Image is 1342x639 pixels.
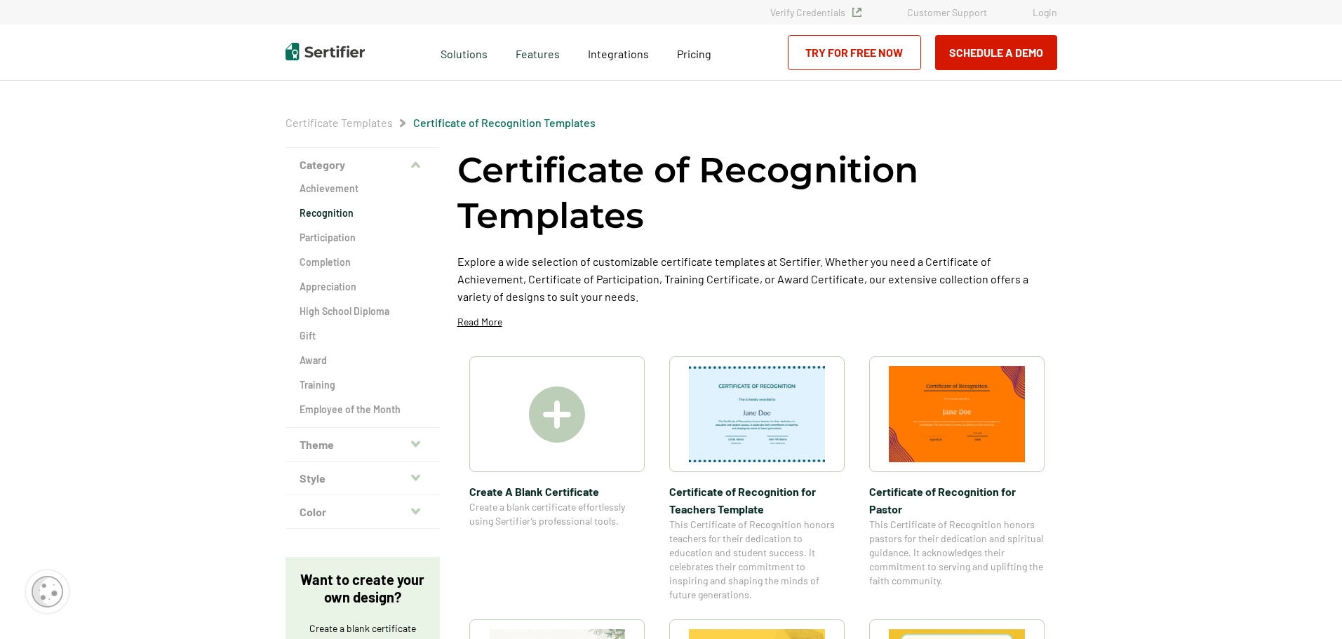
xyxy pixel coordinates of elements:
p: Explore a wide selection of customizable certificate templates at Sertifier. Whether you need a C... [457,253,1057,305]
a: Gift [300,329,426,343]
a: Certificate of Recognition for PastorCertificate of Recognition for PastorThis Certificate of Rec... [869,356,1045,602]
span: Create a blank certificate effortlessly using Sertifier’s professional tools. [469,500,645,528]
a: Certificate of Recognition for Teachers TemplateCertificate of Recognition for Teachers TemplateT... [669,356,845,602]
img: Verified [852,8,861,17]
a: Completion [300,255,426,269]
div: Breadcrumb [286,116,596,130]
p: Want to create your own design? [300,571,426,606]
p: Read More [457,315,502,329]
button: Schedule a Demo [935,35,1057,70]
a: Certificate Templates [286,116,393,129]
span: Pricing [677,47,711,60]
span: Create A Blank Certificate [469,483,645,500]
a: Employee of the Month [300,403,426,417]
a: Integrations [588,43,649,61]
button: Style [286,462,440,495]
span: This Certificate of Recognition honors teachers for their dedication to education and student suc... [669,518,845,602]
span: Integrations [588,47,649,60]
img: Certificate of Recognition for Teachers Template [689,366,825,462]
h1: Certificate of Recognition Templates [457,147,1057,238]
span: Certificate Templates [286,116,393,130]
a: High School Diploma [300,304,426,318]
span: This Certificate of Recognition honors pastors for their dedication and spiritual guidance. It ac... [869,518,1045,588]
a: Try for Free Now [788,35,921,70]
a: Achievement [300,182,426,196]
a: Customer Support [907,6,987,18]
div: Category [286,182,440,428]
a: Award [300,354,426,368]
a: Certificate of Recognition Templates [413,116,596,129]
a: Login [1033,6,1057,18]
button: Category [286,148,440,182]
a: Participation [300,231,426,245]
button: Theme [286,428,440,462]
a: Appreciation [300,280,426,294]
a: Training [300,378,426,392]
a: Recognition [300,206,426,220]
span: Features [516,43,560,61]
span: Certificate of Recognition for Teachers Template [669,483,845,518]
span: Solutions [441,43,488,61]
img: Create A Blank Certificate [529,386,585,443]
iframe: Chat Widget [1272,572,1342,639]
span: Certificate of Recognition for Pastor [869,483,1045,518]
button: Color [286,495,440,529]
img: Sertifier | Digital Credentialing Platform [286,43,365,60]
img: Cookie Popup Icon [32,576,63,607]
a: Verify Credentials [770,6,861,18]
a: Pricing [677,43,711,61]
img: Certificate of Recognition for Pastor [889,366,1025,462]
span: Certificate of Recognition Templates [413,116,596,130]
